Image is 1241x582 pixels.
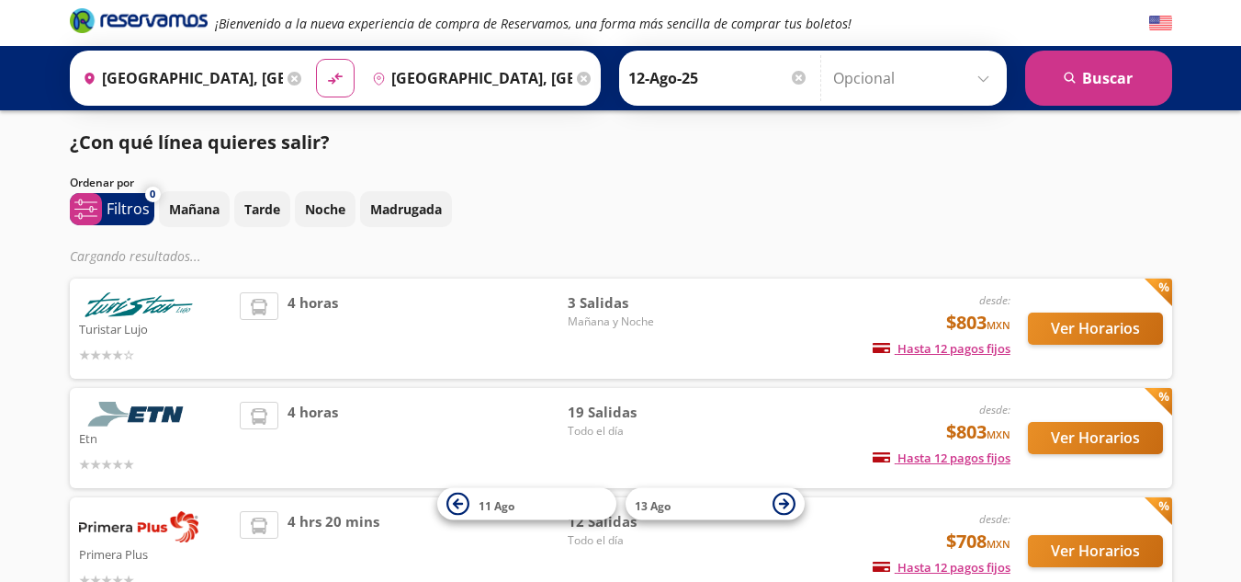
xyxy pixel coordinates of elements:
button: Tarde [234,191,290,227]
em: ¡Bienvenido a la nueva experiencia de compra de Reservamos, una forma más sencilla de comprar tus... [215,15,852,32]
p: ¿Con qué línea quieres salir? [70,129,330,156]
span: $708 [946,528,1010,555]
span: Todo el día [568,532,696,549]
span: 0 [150,187,155,202]
input: Buscar Destino [365,55,572,101]
input: Opcional [833,55,998,101]
span: Todo el día [568,423,696,439]
span: Hasta 12 pagos fijos [873,340,1010,357]
span: Hasta 12 pagos fijos [873,450,1010,466]
em: Cargando resultados ... [70,247,201,265]
a: Brand Logo [70,6,208,40]
em: desde: [979,511,1010,527]
em: desde: [979,292,1010,308]
p: Tarde [244,200,280,219]
span: $803 [946,418,1010,446]
button: Noche [295,191,355,227]
span: 12 Salidas [568,511,696,532]
button: Buscar [1025,51,1172,106]
p: Turistar Lujo [79,317,231,339]
input: Buscar Origen [75,55,283,101]
span: $803 [946,309,1010,337]
span: 4 horas [288,402,338,474]
button: Ver Horarios [1028,535,1163,567]
span: Hasta 12 pagos fijos [873,559,1010,576]
button: Mañana [159,191,230,227]
button: Ver Horarios [1028,422,1163,454]
p: Primera Plus [79,542,231,565]
button: 13 Ago [626,488,805,520]
small: MXN [987,318,1010,332]
span: 19 Salidas [568,402,696,423]
span: 11 Ago [479,497,514,513]
img: Turistar Lujo [79,292,198,317]
button: 11 Ago [437,488,616,520]
button: Ver Horarios [1028,313,1163,345]
input: Elegir Fecha [628,55,808,101]
button: Madrugada [360,191,452,227]
p: Mañana [169,200,220,219]
small: MXN [987,428,1010,441]
i: Brand Logo [70,6,208,34]
em: desde: [979,402,1010,417]
img: Primera Plus [79,511,198,542]
p: Filtros [107,198,150,220]
button: 0Filtros [70,193,154,225]
span: Mañana y Noche [568,314,696,330]
p: Etn [79,427,231,449]
img: Etn [79,402,198,427]
p: Madrugada [370,200,442,219]
span: 13 Ago [635,497,671,513]
span: 4 horas [288,292,338,365]
p: Ordenar por [70,175,134,191]
span: 3 Salidas [568,292,696,314]
button: English [1149,12,1172,35]
p: Noche [305,200,345,219]
small: MXN [987,537,1010,551]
